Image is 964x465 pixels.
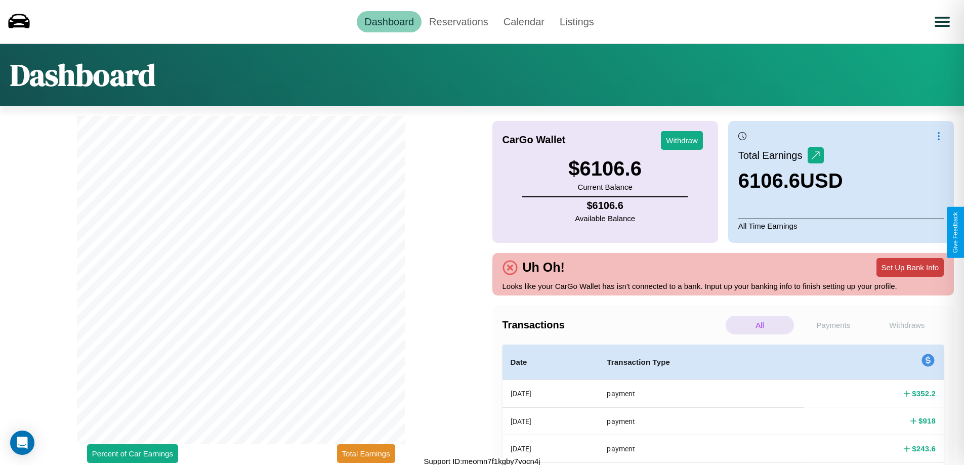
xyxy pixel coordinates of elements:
a: Calendar [496,11,552,32]
p: All Time Earnings [738,219,944,233]
p: Available Balance [575,212,635,225]
th: [DATE] [502,380,599,408]
p: Looks like your CarGo Wallet has isn't connected to a bank. Input up your banking info to finish ... [502,279,944,293]
h4: Uh Oh! [518,260,570,275]
th: payment [599,380,804,408]
button: Open menu [928,8,956,36]
a: Listings [552,11,602,32]
h3: 6106.6 USD [738,170,843,192]
p: Withdraws [873,316,941,334]
div: Open Intercom Messenger [10,431,34,455]
a: Reservations [422,11,496,32]
button: Percent of Car Earnings [87,444,178,463]
button: Total Earnings [337,444,395,463]
button: Withdraw [661,131,703,150]
h4: Transaction Type [607,356,795,368]
button: Set Up Bank Info [876,258,944,277]
h4: $ 918 [918,415,936,426]
h4: CarGo Wallet [502,134,566,146]
p: Payments [799,316,867,334]
h4: $ 352.2 [912,388,936,399]
h3: $ 6106.6 [568,157,642,180]
th: payment [599,407,804,435]
p: Current Balance [568,180,642,194]
th: payment [599,435,804,462]
h4: $ 6106.6 [575,200,635,212]
h4: Date [511,356,591,368]
th: [DATE] [502,407,599,435]
a: Dashboard [357,11,422,32]
h4: $ 243.6 [912,443,936,454]
h1: Dashboard [10,54,155,96]
th: [DATE] [502,435,599,462]
h4: Transactions [502,319,723,331]
p: All [726,316,794,334]
div: Give Feedback [952,212,959,253]
p: Total Earnings [738,146,808,164]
